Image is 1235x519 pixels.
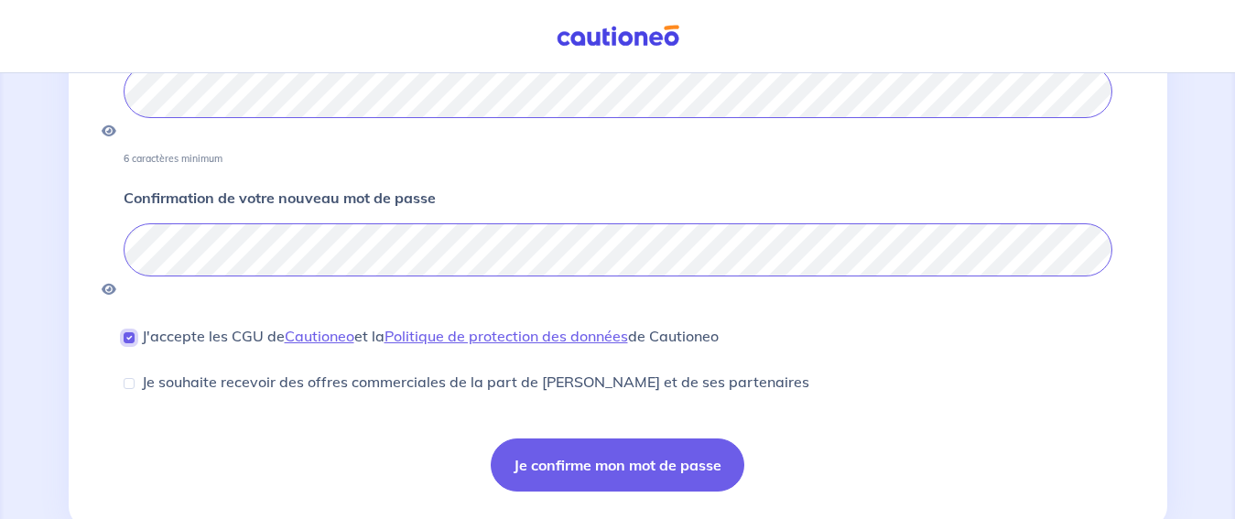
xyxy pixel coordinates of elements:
p: Confirmation de votre nouveau mot de passe [124,187,436,209]
a: Cautioneo [285,327,354,345]
button: Je confirme mon mot de passe [491,438,744,492]
p: J'accepte les CGU de et la de Cautioneo [142,325,719,347]
img: Cautioneo [549,25,687,48]
p: 6 caractères minimum [124,152,222,165]
p: Je souhaite recevoir des offres commerciales de la part de [PERSON_NAME] et de ses partenaires [142,371,809,393]
a: Politique de protection des données [385,327,628,345]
